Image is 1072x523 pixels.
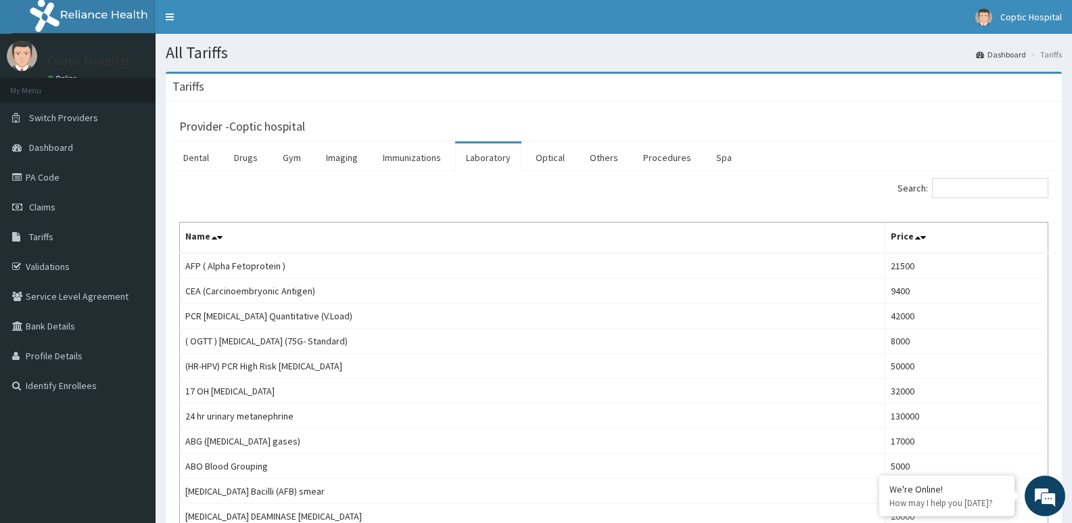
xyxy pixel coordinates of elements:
td: AFP ( Alpha Fetoprotein ) [180,253,885,279]
h1: All Tariffs [166,44,1062,62]
td: 24 hr urinary metanephrine [180,404,885,429]
td: PCR [MEDICAL_DATA] Quantitative (V.Load) [180,304,885,329]
th: Name [180,223,885,254]
a: Dashboard [976,49,1026,60]
th: Price [885,223,1048,254]
td: 17000 [885,429,1048,454]
span: Tariffs [29,231,53,243]
td: 50000 [885,354,1048,379]
span: Claims [29,201,55,213]
span: Switch Providers [29,112,98,124]
a: Gym [272,143,312,172]
td: 9400 [885,279,1048,304]
a: Others [579,143,629,172]
td: ABO Blood Grouping [180,454,885,479]
td: 32000 [885,379,1048,404]
div: We're Online! [889,483,1004,495]
td: ABG ([MEDICAL_DATA] gases) [180,429,885,454]
h3: Tariffs [172,81,204,93]
a: Spa [705,143,743,172]
td: CEA (Carcinoembryonic Antigen) [180,279,885,304]
span: Dashboard [29,141,73,154]
a: Imaging [315,143,369,172]
td: 17 OH [MEDICAL_DATA] [180,379,885,404]
img: User Image [7,41,37,71]
img: User Image [975,9,992,26]
a: Online [47,74,80,83]
a: Immunizations [372,143,452,172]
h3: Provider - Coptic hospital [179,120,305,133]
input: Search: [932,178,1048,198]
td: 130000 [885,404,1048,429]
a: Optical [525,143,576,172]
td: ( OGTT ) [MEDICAL_DATA] (75G- Standard) [180,329,885,354]
a: Procedures [632,143,702,172]
li: Tariffs [1027,49,1062,60]
span: Coptic Hospital [1000,11,1062,23]
label: Search: [898,178,1048,198]
a: Dental [172,143,220,172]
p: How may I help you today? [889,497,1004,509]
td: (HR-HPV) PCR High Risk [MEDICAL_DATA] [180,354,885,379]
a: Drugs [223,143,269,172]
td: 42000 [885,304,1048,329]
td: 5000 [885,454,1048,479]
td: 21500 [885,253,1048,279]
p: Coptic Hospital [47,55,129,67]
td: [MEDICAL_DATA] Bacilli (AFB) smear [180,479,885,504]
a: Laboratory [455,143,521,172]
td: 8000 [885,329,1048,354]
